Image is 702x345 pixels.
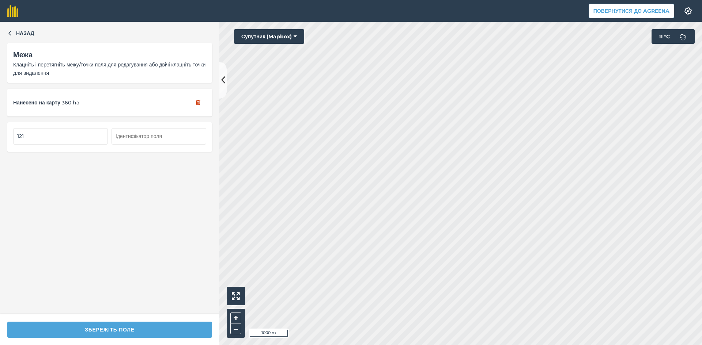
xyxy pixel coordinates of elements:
[659,29,670,44] span: 11 ° C
[112,128,206,144] input: Ідентифікатор поля
[234,29,304,44] button: Супутник (Mapbox)
[13,99,60,107] span: Нанесено на карту
[7,5,18,17] img: fieldmargin Логотип
[7,29,34,37] button: Назад
[652,29,695,44] button: 11 °C
[13,61,205,76] span: Клацніть і перетягніть межу/точки поля для редагування або двічі клацніть точки для видалення
[684,7,692,15] img: A cog icon
[7,322,212,338] button: ЗБЕРЕЖІТЬ ПОЛЕ
[589,4,674,18] button: Повернутися до Agreena
[13,49,206,61] div: Межа
[13,128,108,144] input: Назва поля
[232,292,240,300] img: Four arrows, one pointing top left, one top right, one bottom right and the last bottom left
[676,29,690,44] img: svg+xml;base64,PD94bWwgdmVyc2lvbj0iMS4wIiBlbmNvZGluZz0idXRmLTgiPz4KPCEtLSBHZW5lcmF0b3I6IEFkb2JlIE...
[230,313,241,323] button: +
[230,323,241,334] button: –
[62,99,79,107] span: 360 ha
[16,29,34,37] span: Назад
